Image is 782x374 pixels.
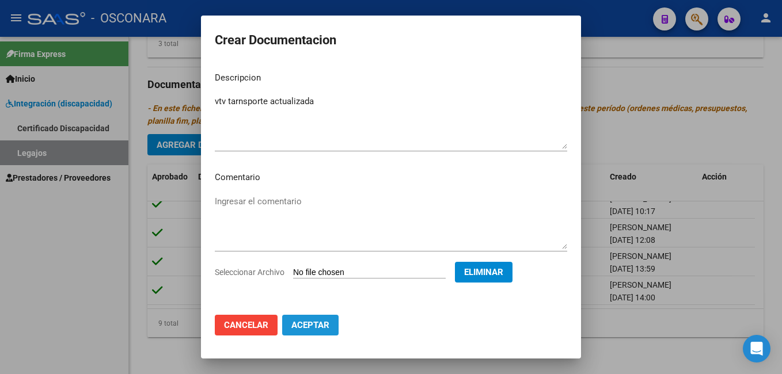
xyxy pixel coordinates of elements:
span: Eliminar [464,267,503,277]
span: Aceptar [291,320,329,330]
button: Aceptar [282,315,339,335]
div: Open Intercom Messenger [743,335,770,362]
span: Seleccionar Archivo [215,268,284,277]
button: Eliminar [455,262,513,283]
p: Descripcion [215,71,567,85]
button: Cancelar [215,315,278,335]
h2: Crear Documentacion [215,29,567,51]
span: Cancelar [224,320,268,330]
p: Comentario [215,171,567,184]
